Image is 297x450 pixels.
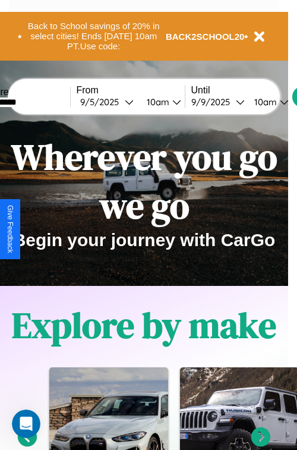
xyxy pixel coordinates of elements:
div: 10am [248,96,280,108]
iframe: Intercom live chat [12,410,40,438]
div: 10am [141,96,172,108]
h1: Explore by make [12,301,276,350]
button: Back to School savings of 20% in select cities! Ends [DATE] 10am PT.Use code: [22,18,166,55]
label: Until [191,85,292,96]
b: BACK2SCHOOL20 [166,32,245,42]
div: 9 / 5 / 2025 [80,96,125,108]
label: From [77,85,185,96]
div: 9 / 9 / 2025 [191,96,236,108]
div: Give Feedback [6,205,14,253]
